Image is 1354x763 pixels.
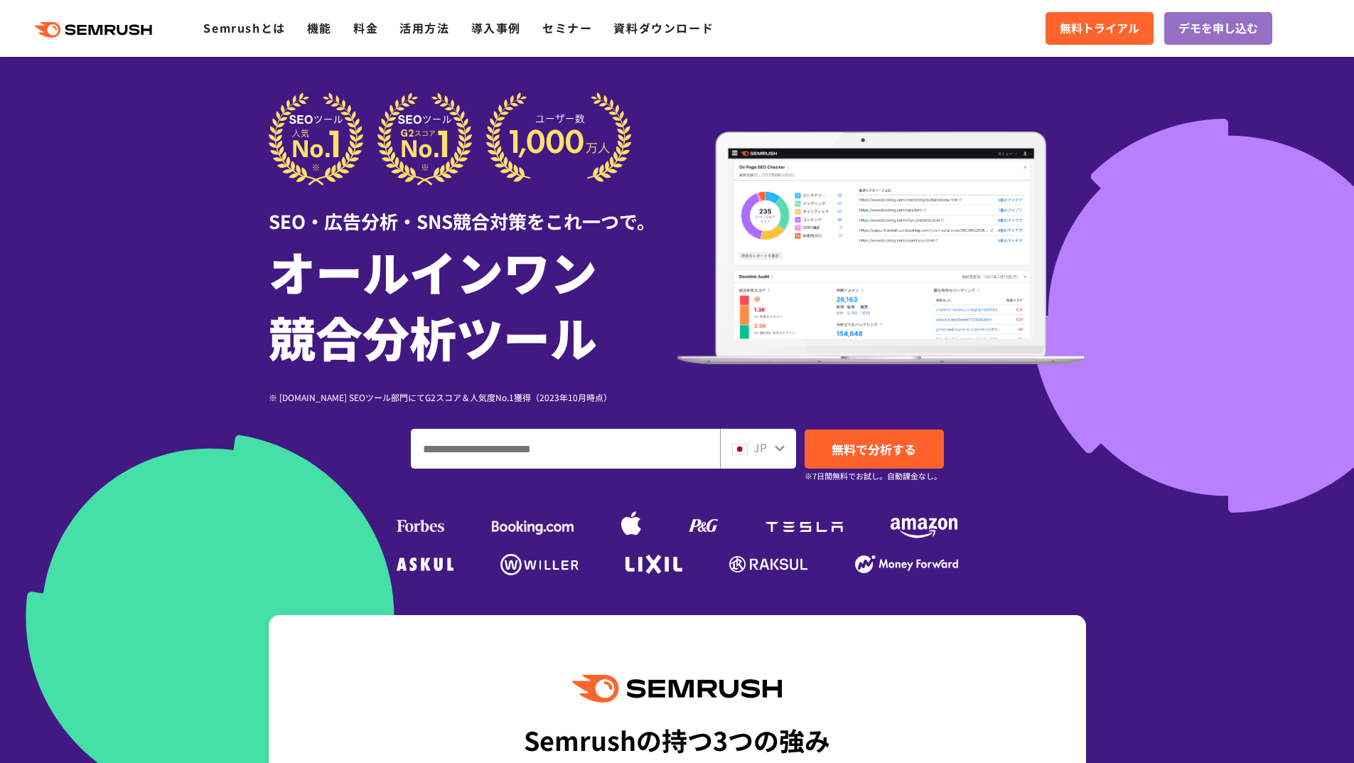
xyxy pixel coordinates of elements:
[307,19,332,36] a: 機能
[753,439,767,456] span: JP
[542,19,592,36] a: セミナー
[572,675,781,703] img: Semrush
[1164,12,1272,45] a: デモを申し込む
[269,238,677,369] h1: オールインワン 競合分析ツール
[1178,19,1258,38] span: デモを申し込む
[353,19,378,36] a: 料金
[805,469,942,483] small: ※7日間無料でお試し。自動課金なし。
[399,19,449,36] a: 活用方法
[412,429,719,468] input: ドメイン、キーワードまたはURLを入力してください
[269,186,677,235] div: SEO・広告分析・SNS競合対策をこれ一つで。
[471,19,521,36] a: 導入事例
[203,19,285,36] a: Semrushとは
[269,390,677,404] div: ※ [DOMAIN_NAME] SEOツール部門にてG2スコア＆人気度No.1獲得（2023年10月時点）
[1060,19,1139,38] span: 無料トライアル
[1046,12,1154,45] a: 無料トライアル
[805,429,944,469] a: 無料で分析する
[832,440,916,458] span: 無料で分析する
[613,19,714,36] a: 資料ダウンロード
